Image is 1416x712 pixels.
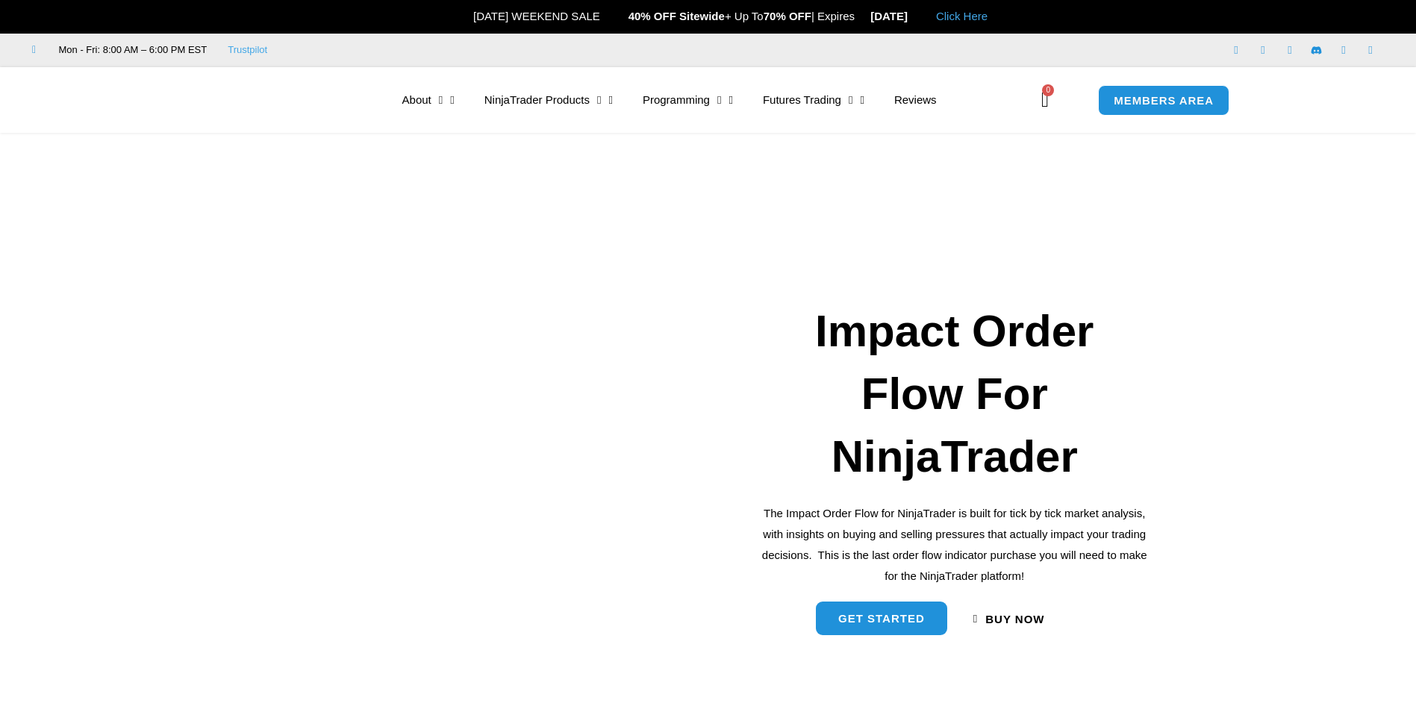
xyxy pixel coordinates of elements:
[387,83,1037,117] nav: Menu
[748,83,879,117] a: Futures Trading
[1114,95,1214,106] span: MEMBERS AREA
[55,41,208,59] span: Mon - Fri: 8:00 AM – 6:00 PM EST
[838,613,925,624] span: get started
[461,10,472,22] img: 🛠️
[870,10,920,22] strong: [DATE]
[601,10,612,22] img: 🎉
[1098,85,1229,116] a: MEMBERS AREA
[228,41,267,59] a: Trustpilot
[985,613,1044,625] span: Buy now
[1042,84,1054,96] span: 0
[879,83,952,117] a: Reviews
[173,73,334,127] img: LogoAI | Affordable Indicators – NinjaTrader
[936,10,988,22] a: Click Here
[816,602,947,635] a: get started
[461,10,870,22] span: [DATE] WEEKEND SALE + Up To | Expires
[908,10,920,22] img: 🏭
[761,503,1149,586] p: The Impact Order Flow for NinjaTrader is built for tick by tick market analysis, with insights on...
[855,10,867,22] img: ⌛
[1019,78,1071,122] a: 0
[262,226,676,668] img: Orderflow | Affordable Indicators – NinjaTrader
[973,613,1045,625] a: Buy now
[628,83,748,117] a: Programming
[629,10,725,22] strong: 40% OFF Sitewide
[470,83,628,117] a: NinjaTrader Products
[387,83,470,117] a: About
[761,300,1149,488] h1: Impact Order Flow For NinjaTrader
[764,10,811,22] strong: 70% OFF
